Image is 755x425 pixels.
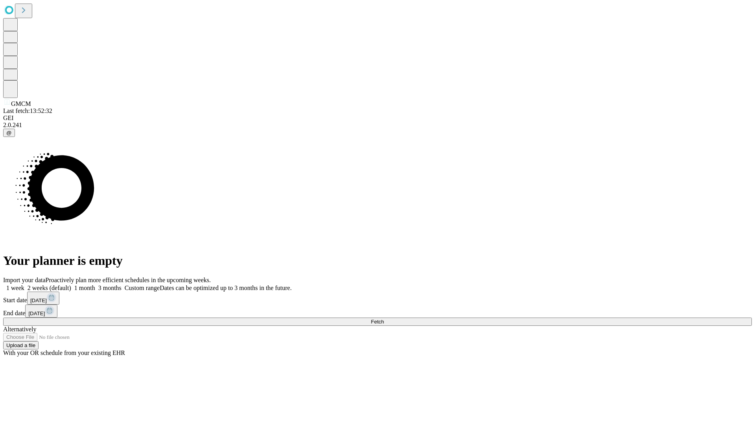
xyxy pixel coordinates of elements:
[28,310,45,316] span: [DATE]
[160,285,291,291] span: Dates can be optimized up to 3 months in the future.
[98,285,122,291] span: 3 months
[3,318,752,326] button: Fetch
[25,305,57,318] button: [DATE]
[27,292,59,305] button: [DATE]
[3,305,752,318] div: End date
[3,122,752,129] div: 2.0.241
[125,285,160,291] span: Custom range
[3,341,39,349] button: Upload a file
[3,129,15,137] button: @
[3,115,752,122] div: GEI
[46,277,211,283] span: Proactively plan more efficient schedules in the upcoming weeks.
[3,253,752,268] h1: Your planner is empty
[3,349,125,356] span: With your OR schedule from your existing EHR
[371,319,384,325] span: Fetch
[3,292,752,305] div: Start date
[6,130,12,136] span: @
[3,277,46,283] span: Import your data
[11,100,31,107] span: GMCM
[74,285,95,291] span: 1 month
[3,326,36,333] span: Alternatively
[6,285,24,291] span: 1 week
[3,107,52,114] span: Last fetch: 13:52:32
[28,285,71,291] span: 2 weeks (default)
[30,297,47,303] span: [DATE]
